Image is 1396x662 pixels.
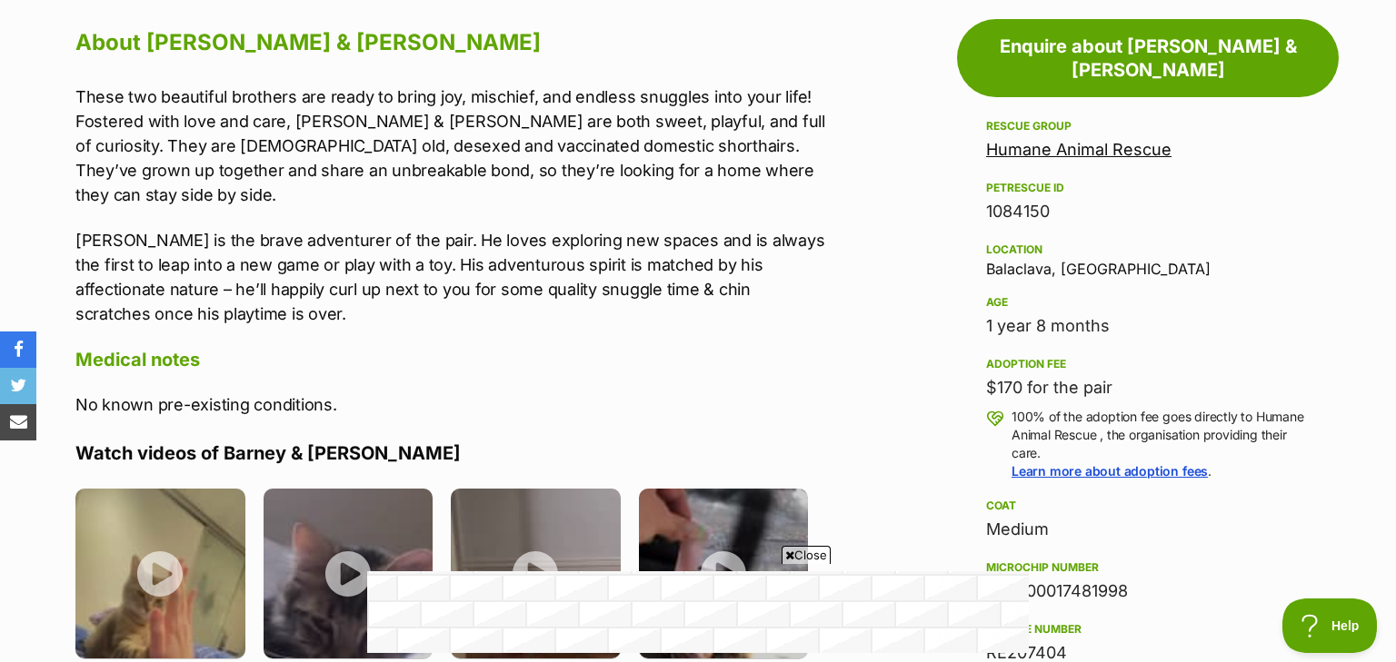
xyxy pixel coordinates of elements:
div: 1084150 [986,199,1310,224]
span: Close [782,546,831,564]
div: 1 year 8 months [986,313,1310,339]
a: Learn more about adoption fees [1012,463,1208,479]
div: Age [986,295,1310,310]
p: 100% of the adoption fee goes directly to Humane Animal Rescue , the organisation providing their... [1012,408,1310,480]
iframe: Advertisement [367,571,1029,653]
img: edvqussobdac3ibzhh2d.jpg [264,489,434,658]
p: No known pre-existing conditions. [75,392,826,417]
img: eehquneawsty7vmqr29x.jpg [451,489,621,658]
div: Microchip number [986,560,1310,575]
div: Adoption fee [986,357,1310,371]
div: Medium [986,517,1310,542]
div: Coat [986,499,1310,513]
div: Balaclava, [GEOGRAPHIC_DATA] [986,239,1310,277]
img: qwc8r9ve7ypmphh3z4ze.jpg [75,489,245,658]
iframe: Help Scout Beacon - Open [1282,598,1378,653]
div: Source number [986,622,1310,637]
div: PetRescue ID [986,181,1310,195]
p: These two beautiful brothers are ready to bring joy, mischief, and endless snuggles into your lif... [75,84,826,207]
div: 956000017481998 [986,578,1310,604]
h4: Watch videos of Barney & [PERSON_NAME] [75,441,826,465]
div: Rescue group [986,119,1310,133]
div: Location [986,242,1310,257]
div: $170 for the pair [986,375,1310,400]
img: vmrjb3ndxho094eccmn4.jpg [639,489,809,658]
h4: Medical notes [75,348,826,371]
p: [PERSON_NAME] is the brave adventurer of the pair. He loves exploring new spaces and is always th... [75,228,826,326]
a: Enquire about [PERSON_NAME] & [PERSON_NAME] [957,19,1339,97]
h2: About [PERSON_NAME] & [PERSON_NAME] [75,23,826,63]
a: Humane Animal Rescue [986,140,1172,159]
